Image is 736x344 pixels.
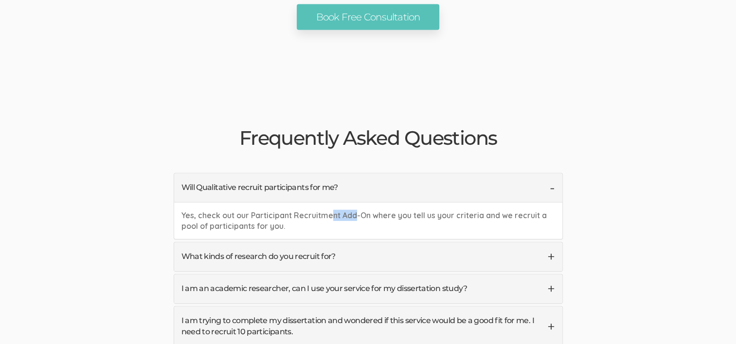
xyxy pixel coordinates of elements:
a: Will Qualitative recruit participants for me? [174,173,562,202]
a: What kinds of research do you recruit for? [174,242,562,271]
a: Book Free Consultation [297,4,439,30]
div: Yes, check out our Participant Recruitment Add-On where you tell us your criteria and we recruit ... [174,202,562,240]
h2: Frequently Asked Questions [174,127,563,149]
a: I am an academic researcher, can I use your service for my dissertation study? [174,275,562,303]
